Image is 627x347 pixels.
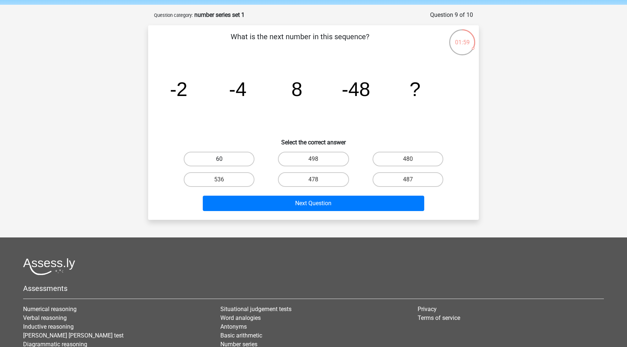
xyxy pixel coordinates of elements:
img: Assessly logo [23,258,75,275]
label: 480 [373,152,443,166]
a: Basic arithmetic [220,332,262,339]
a: Inductive reasoning [23,323,74,330]
div: 01:59 [448,29,476,47]
a: Word analogies [220,314,261,321]
a: Terms of service [418,314,460,321]
strong: number series set 1 [194,11,245,18]
label: 498 [278,152,349,166]
tspan: -4 [229,78,247,100]
a: Verbal reasoning [23,314,67,321]
small: Question category: [154,12,193,18]
a: Antonyms [220,323,247,330]
a: Privacy [418,306,437,313]
div: Question 9 of 10 [430,11,473,19]
tspan: -2 [170,78,187,100]
label: 487 [373,172,443,187]
label: 478 [278,172,349,187]
h5: Assessments [23,284,604,293]
label: 60 [184,152,254,166]
p: What is the next number in this sequence? [160,31,440,53]
tspan: -48 [342,78,370,100]
button: Next Question [203,196,425,211]
tspan: 8 [291,78,302,100]
h6: Select the correct answer [160,133,467,146]
label: 536 [184,172,254,187]
a: [PERSON_NAME] [PERSON_NAME] test [23,332,124,339]
a: Numerical reasoning [23,306,77,313]
tspan: ? [410,78,421,100]
a: Situational judgement tests [220,306,291,313]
